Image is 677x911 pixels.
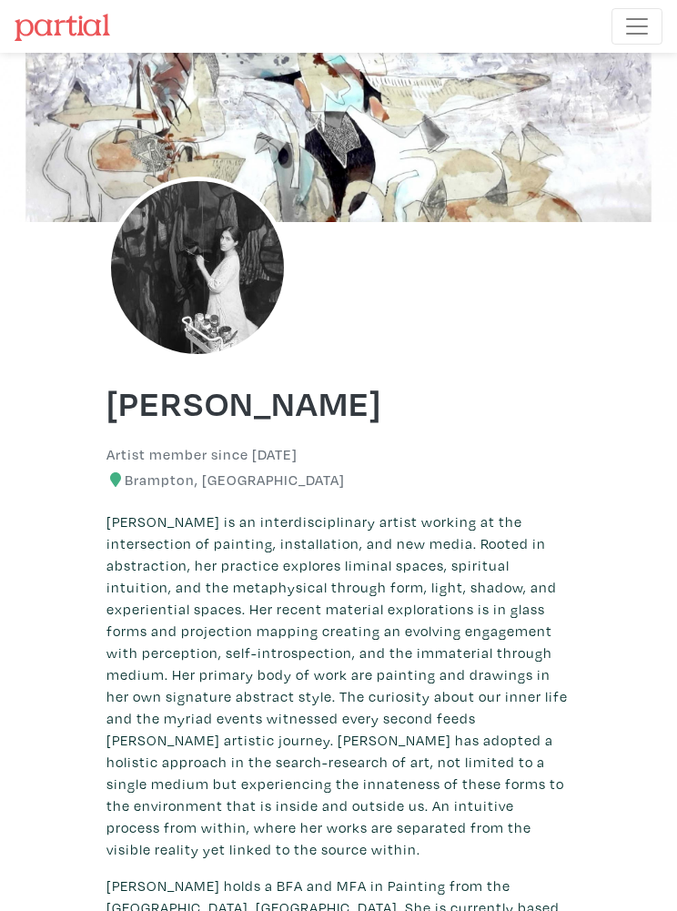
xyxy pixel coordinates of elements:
[106,177,288,359] img: phpThumb.php
[106,446,298,463] h6: Artist member since [DATE]
[106,511,571,860] p: [PERSON_NAME] is an interdisciplinary artist working at the intersection of painting, installatio...
[106,380,571,424] h1: [PERSON_NAME]
[106,471,571,489] h6: Brampton, [GEOGRAPHIC_DATA]
[611,8,662,45] button: Toggle navigation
